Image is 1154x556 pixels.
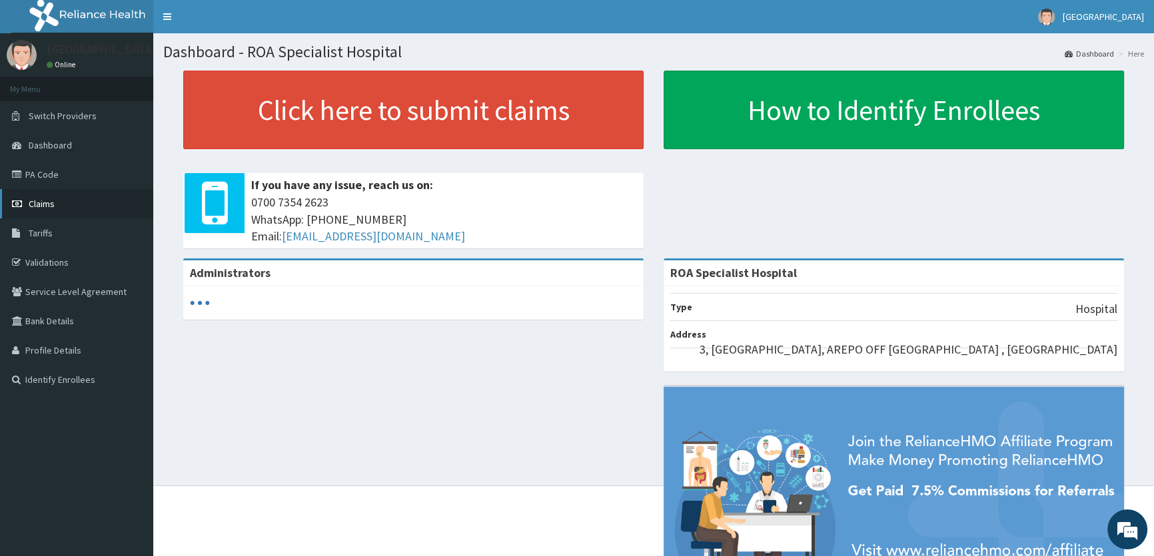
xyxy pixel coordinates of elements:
h1: Dashboard - ROA Specialist Hospital [163,43,1144,61]
span: Dashboard [29,139,72,151]
strong: ROA Specialist Hospital [670,265,797,280]
span: Switch Providers [29,110,97,122]
p: [GEOGRAPHIC_DATA] [47,43,157,55]
img: User Image [7,40,37,70]
b: If you have any issue, reach us on: [251,177,433,192]
span: Claims [29,198,55,210]
a: Online [47,60,79,69]
a: Click here to submit claims [183,71,644,149]
span: Tariffs [29,227,53,239]
b: Administrators [190,265,271,280]
p: Hospital [1075,300,1117,318]
li: Here [1115,48,1144,59]
span: [GEOGRAPHIC_DATA] [1063,11,1144,23]
a: Dashboard [1065,48,1114,59]
span: 0700 7354 2623 WhatsApp: [PHONE_NUMBER] Email: [251,194,637,245]
b: Type [670,301,692,313]
a: [EMAIL_ADDRESS][DOMAIN_NAME] [282,228,465,244]
img: User Image [1038,9,1055,25]
p: 3, [GEOGRAPHIC_DATA], AREPO OFF [GEOGRAPHIC_DATA] , [GEOGRAPHIC_DATA] [700,341,1117,358]
svg: audio-loading [190,293,210,313]
b: Address [670,328,706,340]
a: How to Identify Enrollees [664,71,1124,149]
